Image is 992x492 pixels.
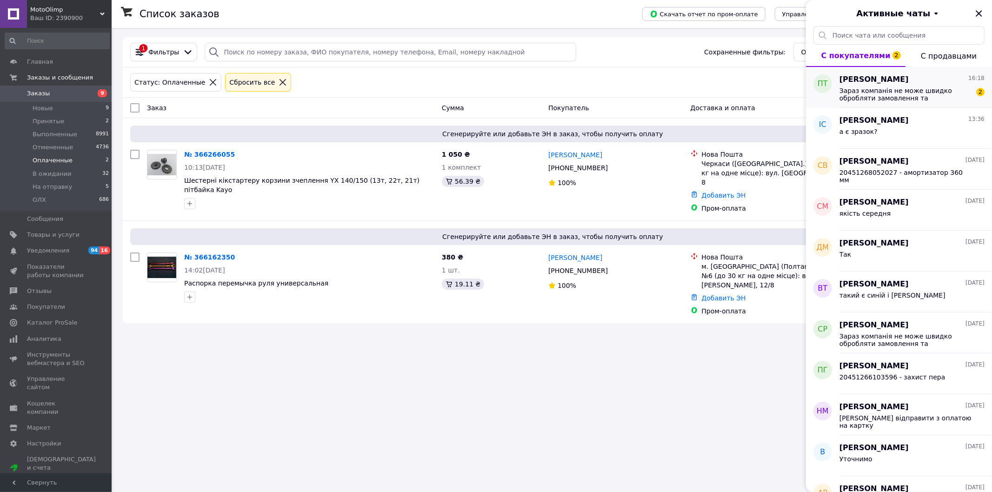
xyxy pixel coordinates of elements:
[839,210,891,217] span: якість середня
[702,262,854,290] div: м. [GEOGRAPHIC_DATA] (Полтавська обл.), №6 (до 30 кг на одне місце): вул. [PERSON_NAME], 12/8
[821,51,891,60] span: С покупателями
[33,104,53,113] span: Новые
[702,159,854,187] div: Черкаси ([GEOGRAPHIC_DATA].), №10 (до 30 кг на одне місце): вул. [GEOGRAPHIC_DATA], 8
[442,266,460,274] span: 1 шт.
[33,130,77,139] span: Выполненные
[642,7,766,21] button: Скачать отчет по пром-оплате
[806,435,992,476] button: В[PERSON_NAME][DATE]Уточнимо
[147,150,177,180] a: Фото товару
[818,79,828,89] span: ПТ
[33,183,72,191] span: На отправку
[205,43,576,61] input: Поиск по номеру заказа, ФИО покупателя, номеру телефона, Email, номеру накладной
[806,149,992,190] button: Св[PERSON_NAME][DATE]20451268052027 - амортизатор 360 мм
[806,45,905,67] button: С покупателями2
[27,231,80,239] span: Товары и услуги
[33,196,46,204] span: ОЛХ
[442,104,464,112] span: Сумма
[775,7,863,21] button: Управление статусами
[839,292,945,299] span: такий є синій і [PERSON_NAME]
[839,169,972,184] span: 20451268052027 - амортизатор 360 мм
[839,251,852,258] span: Так
[921,52,977,60] span: С продавцами
[548,150,602,160] a: [PERSON_NAME]
[96,143,109,152] span: 4736
[806,108,992,149] button: ІС[PERSON_NAME]13:36а є зразок?
[801,47,845,57] span: Оплаченные
[30,6,100,14] span: MotoOlimp
[27,246,69,255] span: Уведомления
[147,257,176,279] img: Фото товару
[965,156,985,164] span: [DATE]
[806,312,992,353] button: СР[PERSON_NAME][DATE]Зараз компанія не може швидко обробляти замовлення та повідомлення, оскільки...
[839,373,945,381] span: 20451266103596 - захист пера
[184,177,419,193] a: Шестерні кікстартеру корзини зчеплення YX 140/150 (13т, 22т, 21т) пітбайка Kayo
[817,242,829,253] span: ДМ
[27,89,50,98] span: Заказы
[905,45,992,67] button: С продавцами
[88,246,99,254] span: 94
[839,279,909,290] span: [PERSON_NAME]
[184,266,225,274] span: 14:02[DATE]
[973,8,985,19] button: Закрыть
[806,272,992,312] button: ВТ[PERSON_NAME][DATE]такий є синій і [PERSON_NAME]
[965,443,985,451] span: [DATE]
[548,164,608,172] span: [PHONE_NUMBER]
[33,117,65,126] span: Принятые
[133,77,207,87] div: Статус: Оплаченные
[806,394,992,435] button: НМ[PERSON_NAME][DATE][PERSON_NAME] відправити з оплатою на картку
[27,335,61,343] span: Аналитика
[702,306,854,316] div: Пром-оплата
[965,279,985,287] span: [DATE]
[806,190,992,231] button: СМ[PERSON_NAME][DATE]якість середня
[33,143,73,152] span: Отмененные
[30,14,112,22] div: Ваш ID: 2390900
[813,26,985,45] input: Поиск чата или сообщения
[27,455,96,481] span: [DEMOGRAPHIC_DATA] и счета
[134,232,972,241] span: Сгенерируйте или добавьте ЭН в заказ, чтобы получить оплату
[782,11,855,18] span: Управление статусами
[134,129,972,139] span: Сгенерируйте или добавьте ЭН в заказ, чтобы получить оплату
[839,74,909,85] span: [PERSON_NAME]
[442,151,470,158] span: 1 050 ₴
[806,231,992,272] button: ДМ[PERSON_NAME][DATE]Так
[99,246,110,254] span: 16
[820,447,826,458] span: В
[548,253,602,262] a: [PERSON_NAME]
[140,8,220,20] h1: Список заказов
[442,164,481,171] span: 1 комплект
[818,324,828,335] span: СР
[839,414,972,429] span: [PERSON_NAME] відправити з оплатою на картку
[839,332,972,347] span: Зараз компанія не може швидко обробляти замовлення та повідомлення, оскільки за її графіком робот...
[839,320,909,331] span: [PERSON_NAME]
[27,319,77,327] span: Каталог ProSale
[27,215,63,223] span: Сообщения
[691,104,755,112] span: Доставка и оплата
[839,156,909,167] span: [PERSON_NAME]
[27,58,53,66] span: Главная
[839,455,872,463] span: Уточнимо
[184,164,225,171] span: 10:13[DATE]
[27,439,61,448] span: Настройки
[548,104,589,112] span: Покупатель
[818,160,828,171] span: Св
[27,399,86,416] span: Кошелек компании
[27,303,65,311] span: Покупатели
[27,263,86,279] span: Показатели работы компании
[819,120,826,130] span: ІС
[27,424,51,432] span: Маркет
[650,10,758,18] span: Скачать отчет по пром-оплате
[184,253,235,261] a: № 366162350
[147,154,176,176] img: Фото товару
[818,365,828,376] span: ПГ
[147,253,177,282] a: Фото товару
[27,287,52,295] span: Отзывы
[548,267,608,274] span: [PHONE_NUMBER]
[702,204,854,213] div: Пром-оплата
[702,294,746,302] a: Добавить ЭН
[442,279,484,290] div: 19.11 ₴
[106,156,109,165] span: 2
[817,201,829,212] span: СМ
[839,115,909,126] span: [PERSON_NAME]
[839,402,909,412] span: [PERSON_NAME]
